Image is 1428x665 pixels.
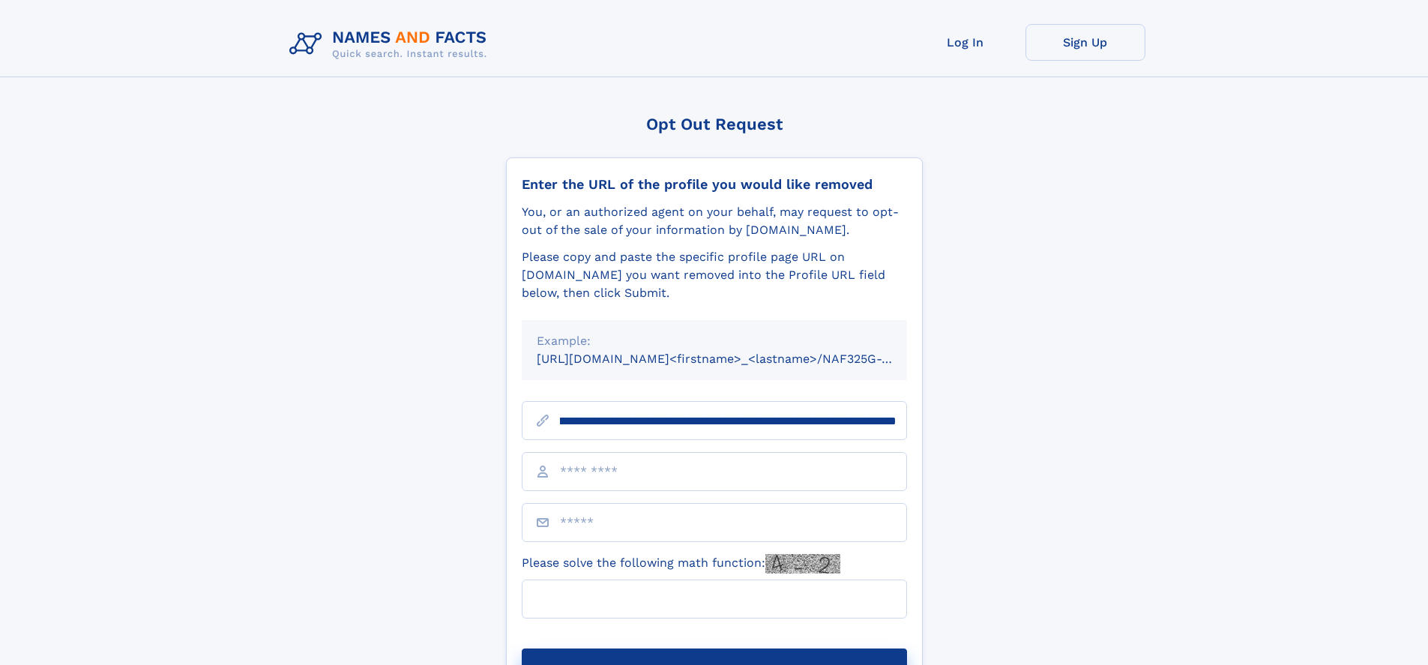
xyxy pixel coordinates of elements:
[522,248,907,302] div: Please copy and paste the specific profile page URL on [DOMAIN_NAME] you want removed into the Pr...
[283,24,499,64] img: Logo Names and Facts
[906,24,1025,61] a: Log In
[506,115,923,133] div: Opt Out Request
[522,203,907,239] div: You, or an authorized agent on your behalf, may request to opt-out of the sale of your informatio...
[522,176,907,193] div: Enter the URL of the profile you would like removed
[1025,24,1145,61] a: Sign Up
[537,352,936,366] small: [URL][DOMAIN_NAME]<firstname>_<lastname>/NAF325G-xxxxxxxx
[522,554,840,574] label: Please solve the following math function:
[537,332,892,350] div: Example:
